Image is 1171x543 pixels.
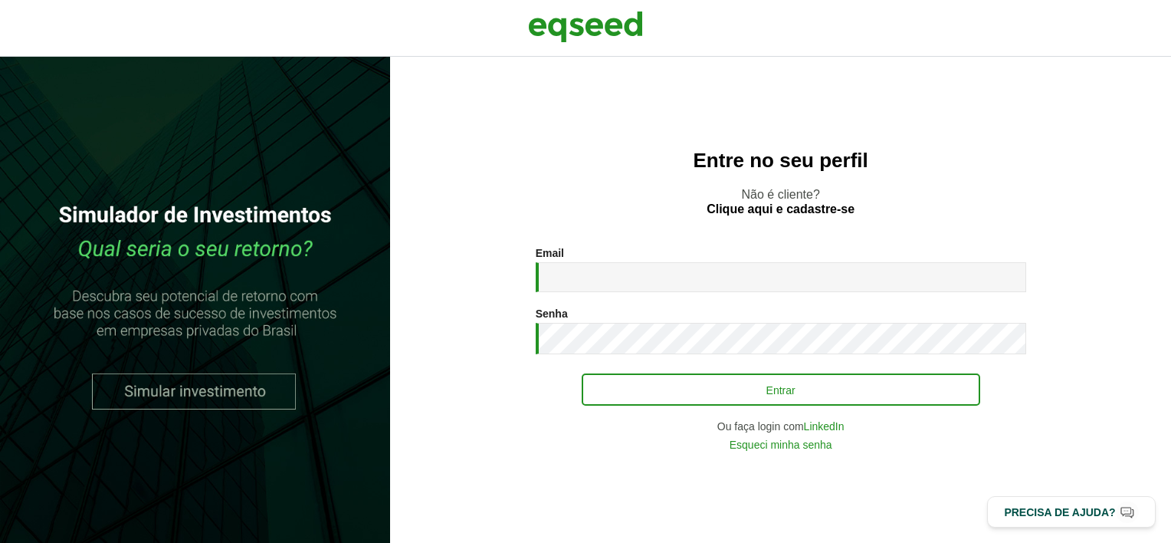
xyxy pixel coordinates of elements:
div: Ou faça login com [536,421,1026,432]
label: Email [536,248,564,258]
a: Clique aqui e cadastre-se [707,203,854,216]
img: EqSeed Logo [528,8,643,46]
label: Senha [536,308,568,319]
a: LinkedIn [804,421,845,432]
p: Não é cliente? [421,187,1140,216]
a: Esqueci minha senha [730,439,832,450]
button: Entrar [582,374,980,406]
h2: Entre no seu perfil [421,150,1140,172]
